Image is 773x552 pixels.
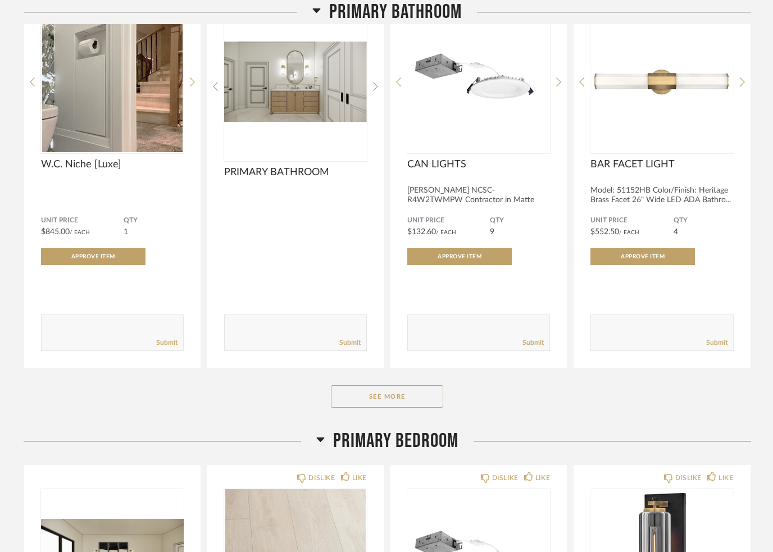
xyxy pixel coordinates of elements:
span: $845.00 [41,228,70,236]
span: / Each [70,230,90,235]
div: LIKE [535,472,550,483]
button: Approve Item [407,248,512,265]
span: 9 [490,228,494,236]
span: BAR FACET LIGHT [590,158,733,171]
span: $132.60 [407,228,436,236]
img: undefined [407,12,550,152]
span: Approve Item [621,254,665,259]
span: PRIMARY BATHROOM [224,166,367,179]
span: Approve Item [71,254,115,259]
button: See More [331,385,443,408]
span: 4 [674,228,678,236]
span: Unit Price [407,216,490,225]
span: 1 [124,228,128,236]
div: DISLIKE [492,472,519,483]
div: [PERSON_NAME] NCSC-R4W2TWMPW Contractor in Matte Powder White [407,186,550,215]
a: Submit [339,338,361,348]
span: CAN LIGHTS [407,158,550,171]
a: Submit [522,338,544,348]
span: Unit Price [590,216,673,225]
span: / Each [619,230,639,235]
a: Submit [156,338,178,348]
img: undefined [590,12,733,152]
span: $552.50 [590,228,619,236]
span: QTY [124,216,184,225]
div: LIKE [719,472,733,483]
a: Submit [706,338,727,348]
span: Approve Item [438,254,481,259]
div: DISLIKE [308,472,335,483]
div: DISLIKE [675,472,702,483]
span: QTY [490,216,550,225]
span: QTY [674,216,734,225]
span: Primary Bedroom [333,429,458,453]
img: undefined [41,12,184,152]
div: 0 [224,12,367,152]
div: Model: 51152HB Color/Finish: Heritage Brass Facet 26" Wide LED ADA Bathro... [590,186,733,205]
button: Approve Item [41,248,145,265]
img: undefined [224,12,367,152]
span: / Each [436,230,456,235]
button: Approve Item [590,248,695,265]
span: W.C. Niche [Luxe] [41,158,184,171]
div: LIKE [352,472,367,483]
span: Unit Price [41,216,124,225]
